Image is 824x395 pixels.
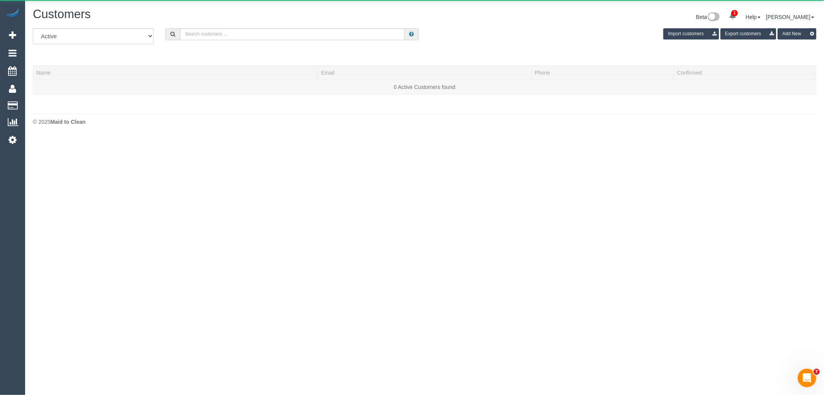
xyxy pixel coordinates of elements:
iframe: Intercom live chat [798,369,816,387]
a: [PERSON_NAME] [766,14,814,20]
th: Name [33,65,318,80]
a: Beta [696,14,720,20]
img: Automaid Logo [5,8,20,19]
button: Import customers [663,28,719,39]
th: Phone [531,65,674,80]
span: 1 [731,10,738,16]
a: Help [746,14,761,20]
span: 7 [814,369,820,375]
button: Add New [778,28,816,39]
td: 0 Active Customers found [33,80,816,94]
img: New interface [707,12,720,22]
span: Customers [33,7,91,21]
a: 1 [725,8,740,25]
th: Email [318,65,532,80]
button: Export customers [720,28,776,39]
th: Confirmed [674,65,816,80]
input: Search customers ... [180,28,404,40]
strong: Maid to Clean [50,119,85,125]
div: © 2025 [33,118,816,126]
